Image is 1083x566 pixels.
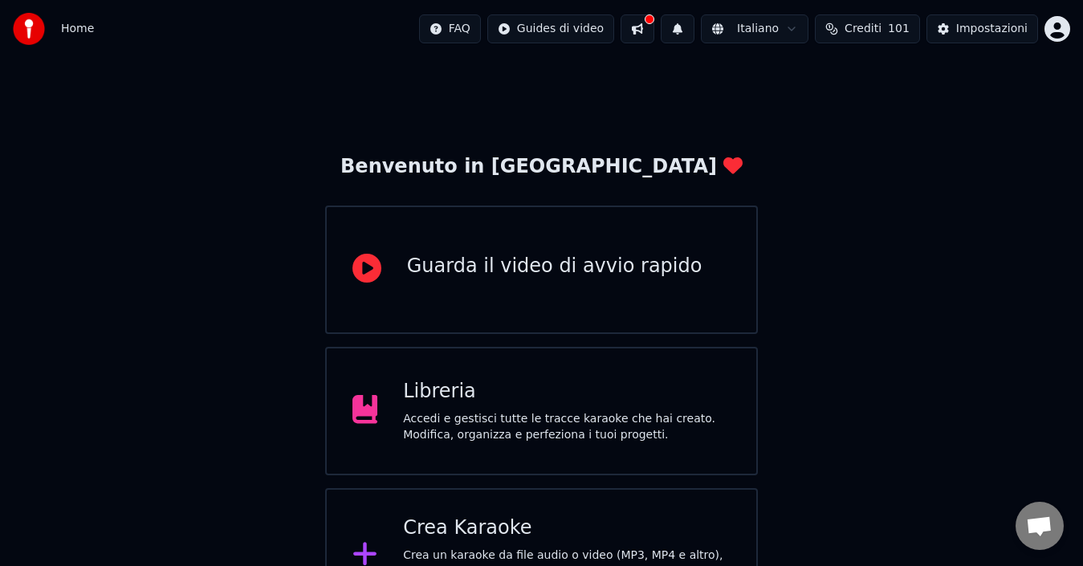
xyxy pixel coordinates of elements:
[487,14,614,43] button: Guides di video
[13,13,45,45] img: youka
[845,21,881,37] span: Crediti
[61,21,94,37] span: Home
[403,411,731,443] div: Accedi e gestisci tutte le tracce karaoke che hai creato. Modifica, organizza e perfeziona i tuoi...
[926,14,1038,43] button: Impostazioni
[407,254,702,279] div: Guarda il video di avvio rapido
[1016,502,1064,550] a: Aprire la chat
[419,14,481,43] button: FAQ
[815,14,920,43] button: Crediti101
[888,21,910,37] span: 101
[61,21,94,37] nav: breadcrumb
[403,379,731,405] div: Libreria
[403,515,731,541] div: Crea Karaoke
[340,154,743,180] div: Benvenuto in [GEOGRAPHIC_DATA]
[956,21,1028,37] div: Impostazioni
